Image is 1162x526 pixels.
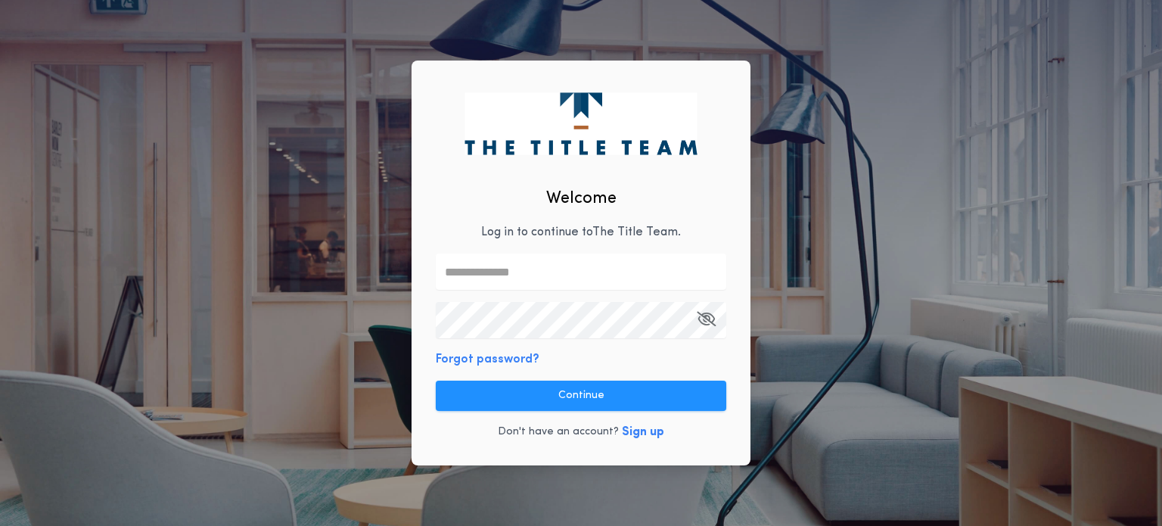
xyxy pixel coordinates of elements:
[436,381,726,411] button: Continue
[546,186,617,211] h2: Welcome
[622,423,664,441] button: Sign up
[464,92,697,154] img: logo
[498,425,619,440] p: Don't have an account?
[436,350,539,369] button: Forgot password?
[481,223,681,241] p: Log in to continue to The Title Team .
